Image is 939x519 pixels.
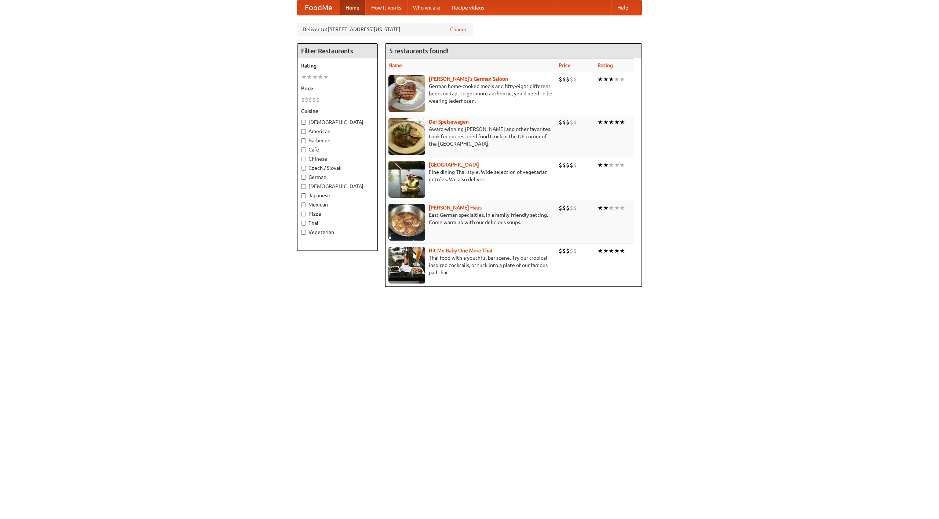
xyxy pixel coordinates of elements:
li: $ [559,204,562,212]
li: $ [562,247,566,255]
li: $ [573,75,577,83]
li: $ [316,96,319,104]
li: ★ [603,161,609,169]
li: $ [308,96,312,104]
ng-pluralize: 5 restaurants found! [389,47,449,54]
input: [DEMOGRAPHIC_DATA] [301,184,306,189]
li: ★ [598,75,603,83]
li: ★ [620,161,625,169]
li: $ [562,118,566,126]
li: ★ [603,204,609,212]
li: $ [301,96,305,104]
label: [DEMOGRAPHIC_DATA] [301,183,374,190]
li: ★ [598,204,603,212]
input: Japanese [301,193,306,198]
li: $ [570,75,573,83]
a: [GEOGRAPHIC_DATA] [429,162,479,168]
li: ★ [620,204,625,212]
input: German [301,175,306,180]
p: Thai food with a youthful bar scene. Try our tropical inspired cocktails, or tuck into a plate of... [388,254,553,276]
li: $ [566,161,570,169]
b: [PERSON_NAME] Haus [429,205,482,211]
input: American [301,129,306,134]
li: ★ [301,73,307,81]
div: Deliver to: [STREET_ADDRESS][US_STATE] [297,23,473,36]
li: ★ [603,247,609,255]
img: speisewagen.jpg [388,118,425,155]
li: ★ [307,73,312,81]
label: Pizza [301,210,374,218]
li: $ [559,118,562,126]
img: kohlhaus.jpg [388,204,425,241]
li: $ [559,247,562,255]
li: $ [566,75,570,83]
li: $ [305,96,308,104]
a: Hit Me Baby One More Thai [429,248,492,253]
li: $ [573,247,577,255]
li: $ [570,118,573,126]
label: Japanese [301,192,374,199]
img: esthers.jpg [388,75,425,112]
h5: Rating [301,62,374,69]
li: ★ [620,118,625,126]
label: Mexican [301,201,374,208]
li: ★ [609,247,614,255]
b: [PERSON_NAME]'s German Saloon [429,76,508,82]
input: Cafe [301,147,306,152]
label: Vegetarian [301,229,374,236]
li: $ [570,204,573,212]
li: ★ [312,73,318,81]
input: Vegetarian [301,230,306,235]
li: ★ [603,118,609,126]
li: $ [562,161,566,169]
li: ★ [609,75,614,83]
li: ★ [598,118,603,126]
li: $ [570,161,573,169]
h4: Filter Restaurants [297,44,377,58]
input: Chinese [301,157,306,161]
li: ★ [620,247,625,255]
li: $ [566,204,570,212]
li: ★ [323,73,329,81]
a: FoodMe [297,0,340,15]
li: ★ [609,161,614,169]
h5: Cuisine [301,107,374,115]
img: satay.jpg [388,161,425,198]
input: Pizza [301,212,306,216]
li: ★ [614,247,620,255]
input: Mexican [301,202,306,207]
a: Recipe videos [446,0,490,15]
input: [DEMOGRAPHIC_DATA] [301,120,306,125]
li: $ [573,118,577,126]
li: $ [570,247,573,255]
li: ★ [598,161,603,169]
li: ★ [318,73,323,81]
a: Name [388,62,402,68]
label: [DEMOGRAPHIC_DATA] [301,118,374,126]
input: Czech / Slovak [301,166,306,171]
a: Price [559,62,571,68]
a: Help [611,0,634,15]
h5: Price [301,85,374,92]
input: Barbecue [301,138,306,143]
li: ★ [614,118,620,126]
label: American [301,128,374,135]
label: Barbecue [301,137,374,144]
li: $ [566,118,570,126]
li: ★ [609,204,614,212]
li: ★ [620,75,625,83]
a: How it works [365,0,407,15]
label: Thai [301,219,374,227]
a: Change [450,26,468,33]
a: Der Speisewagen [429,119,469,125]
input: Thai [301,221,306,226]
li: $ [573,161,577,169]
label: German [301,173,374,181]
label: Cafe [301,146,374,153]
li: $ [562,204,566,212]
p: Fine dining Thai-style. Wide selection of vegetarian entrées. We also deliver. [388,168,553,183]
li: $ [566,247,570,255]
img: babythai.jpg [388,247,425,284]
